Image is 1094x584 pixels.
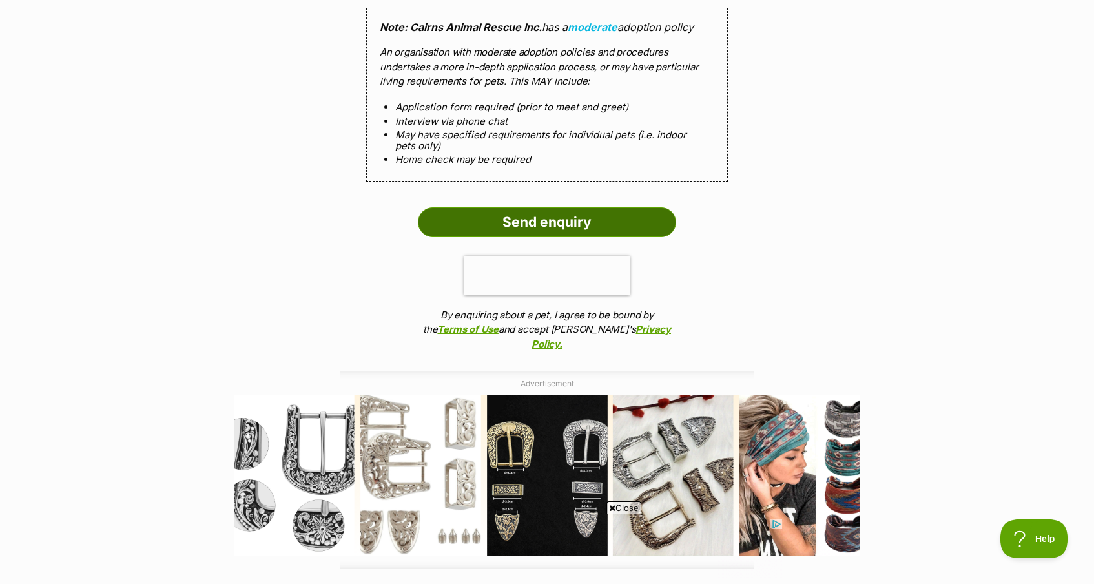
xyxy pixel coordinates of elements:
[532,323,671,350] a: Privacy Policy.
[380,21,542,34] strong: Note: Cairns Animal Rescue Inc.
[312,519,782,578] iframe: Advertisement
[437,323,498,335] a: Terms of Use
[340,371,754,569] div: Advertisement
[606,501,641,514] span: Close
[395,116,699,127] li: Interview via phone chat
[568,21,617,34] a: moderate
[418,308,676,352] p: By enquiring about a pet, I agree to be bound by the and accept [PERSON_NAME]'s
[366,8,728,182] div: has a adoption policy
[464,256,630,295] iframe: reCAPTCHA
[380,45,714,89] p: An organisation with moderate adoption policies and procedures undertakes a more in-depth applica...
[395,129,699,152] li: May have specified requirements for individual pets (i.e. indoor pets only)
[418,207,676,237] input: Send enquiry
[1000,519,1068,558] iframe: Help Scout Beacon - Open
[395,101,699,112] li: Application form required (prior to meet and greet)
[395,154,699,165] li: Home check may be required
[234,395,860,556] iframe: Advertisement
